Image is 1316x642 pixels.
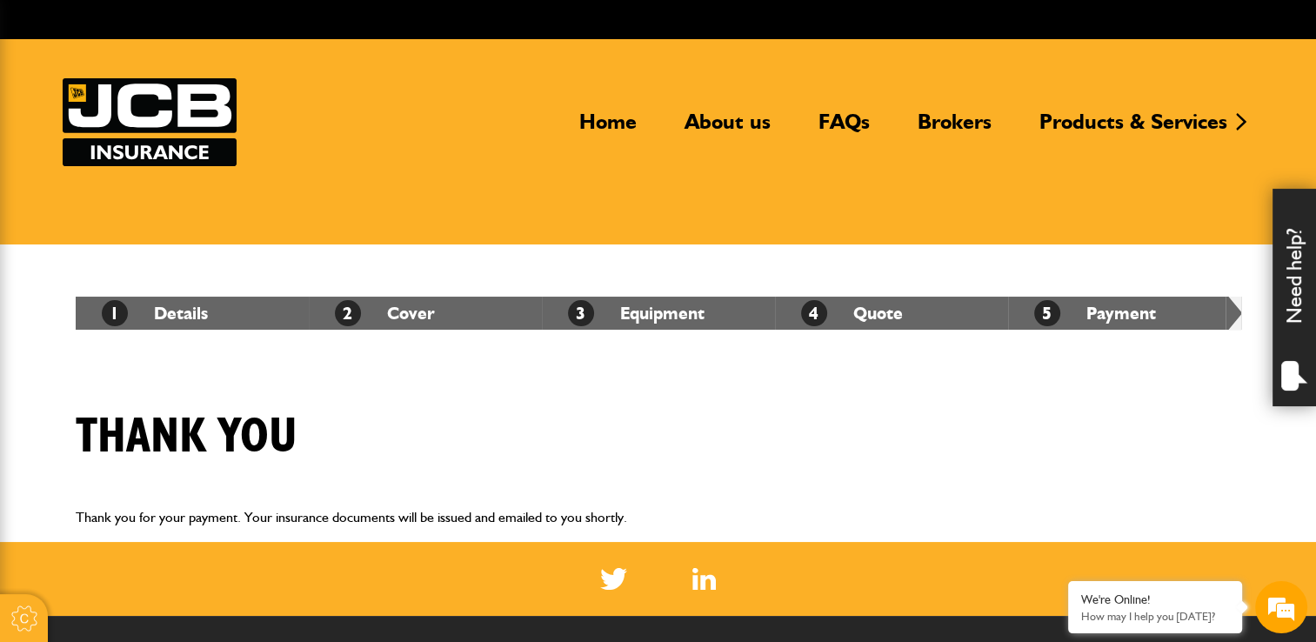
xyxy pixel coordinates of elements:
div: Need help? [1273,189,1316,406]
a: 1Details [102,303,208,324]
a: Products & Services [1026,109,1240,149]
a: 4Quote [801,303,903,324]
img: d_20077148190_company_1631870298795_20077148190 [30,97,73,121]
img: JCB Insurance Services logo [63,78,237,166]
div: We're Online! [1081,592,1229,607]
span: 4 [801,300,827,326]
img: Linked In [692,568,716,590]
img: Twitter [600,568,627,590]
a: Home [566,109,650,149]
a: 3Equipment [568,303,705,324]
p: How may I help you today? [1081,610,1229,623]
textarea: Type your message and hit 'Enter' [23,315,317,491]
em: Start Chat [237,505,316,528]
input: Enter your phone number [23,264,317,302]
input: Enter your last name [23,161,317,199]
span: 1 [102,300,128,326]
h1: Thank you [76,408,297,466]
a: 2Cover [335,303,435,324]
div: Minimize live chat window [285,9,327,50]
a: LinkedIn [692,568,716,590]
a: Brokers [905,109,1005,149]
p: Thank you for your payment. Your insurance documents will be issued and emailed to you shortly. [76,506,1241,529]
span: 3 [568,300,594,326]
a: About us [671,109,784,149]
a: JCB Insurance Services [63,78,237,166]
li: Payment [1008,297,1241,330]
a: FAQs [805,109,883,149]
span: 2 [335,300,361,326]
span: 5 [1034,300,1060,326]
input: Enter your email address [23,212,317,251]
div: Chat with us now [90,97,292,120]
